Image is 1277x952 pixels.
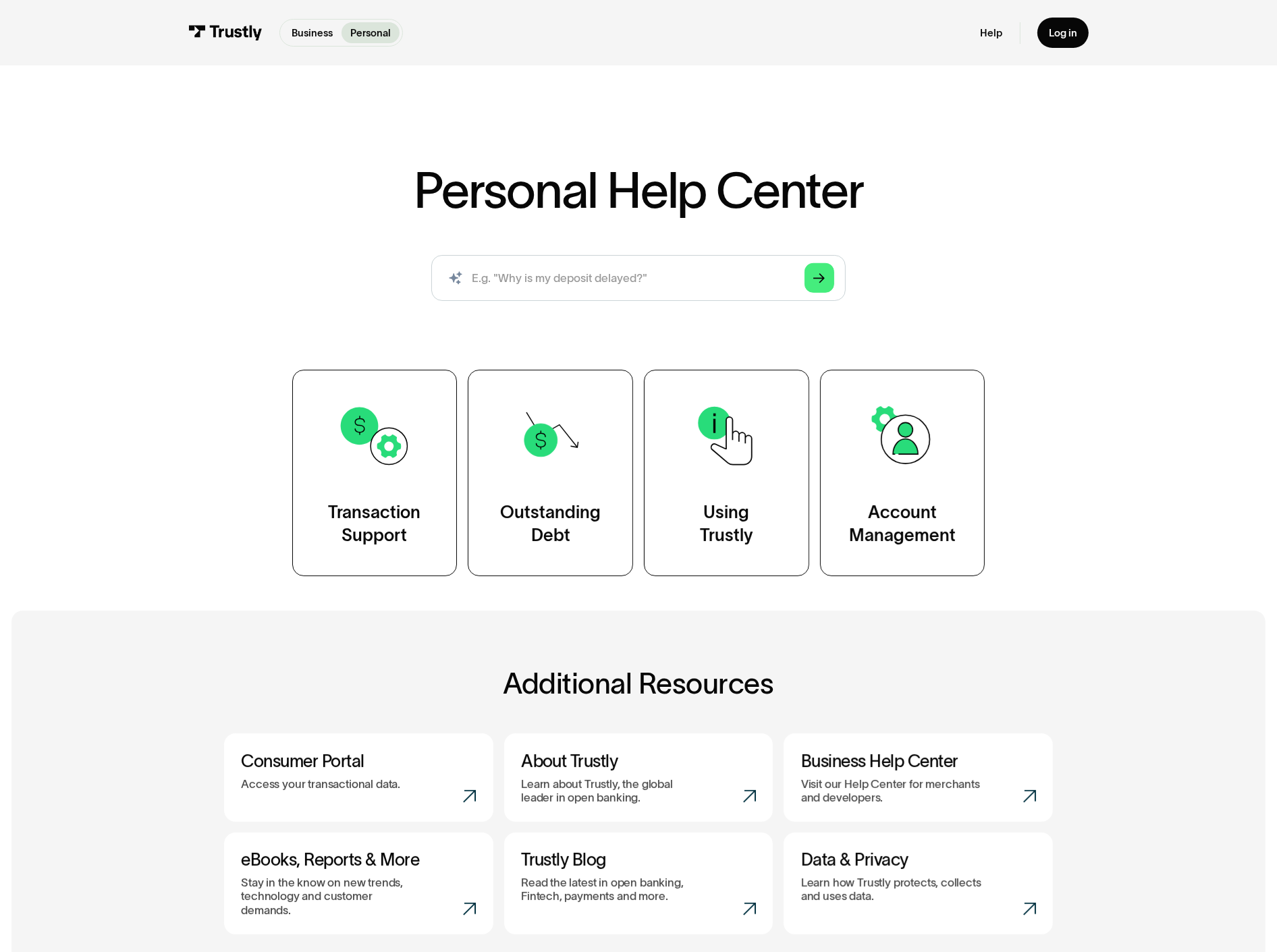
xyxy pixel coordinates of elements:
h1: Personal Help Center [414,165,863,215]
p: Business [292,26,333,40]
a: OutstandingDebt [468,370,633,577]
div: Using Trustly [700,501,753,547]
p: Learn how Trustly protects, collects and uses data. [801,876,983,903]
h3: Data & Privacy [801,849,1036,870]
a: Business [283,22,342,43]
a: UsingTrustly [644,370,809,577]
input: search [431,255,846,301]
div: Transaction Support [328,501,420,547]
p: Learn about Trustly, the global leader in open banking. [521,777,703,805]
div: Outstanding Debt [500,501,601,547]
p: Access your transactional data. [241,777,400,791]
div: Account Management [849,501,956,547]
form: Search [431,255,846,301]
a: Consumer PortalAccess your transactional data. [224,733,493,821]
img: Trustly Logo [188,25,263,40]
a: AccountManagement [820,370,985,577]
a: TransactionSupport [292,370,458,577]
a: Help [980,26,1002,39]
a: Trustly BlogRead the latest in open banking, Fintech, payments and more. [504,833,773,934]
a: About TrustlyLearn about Trustly, the global leader in open banking. [504,733,773,821]
p: Visit our Help Center for merchants and developers. [801,777,983,805]
h3: About Trustly [521,751,756,771]
a: Data & PrivacyLearn how Trustly protects, collects and uses data. [784,833,1053,934]
p: Read the latest in open banking, Fintech, payments and more. [521,876,703,903]
a: Personal [342,22,399,43]
div: Log in [1049,26,1077,39]
p: Personal [350,26,391,40]
h3: Consumer Portal [241,751,476,771]
h3: eBooks, Reports & More [241,849,476,870]
p: Stay in the know on new trends, technology and customer demands. [241,876,423,917]
h3: Trustly Blog [521,849,756,870]
a: Log in [1037,18,1089,48]
a: eBooks, Reports & MoreStay in the know on new trends, technology and customer demands. [224,833,493,934]
h3: Business Help Center [801,751,1036,771]
a: Business Help CenterVisit our Help Center for merchants and developers. [784,733,1053,821]
h2: Additional Resources [224,668,1053,700]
